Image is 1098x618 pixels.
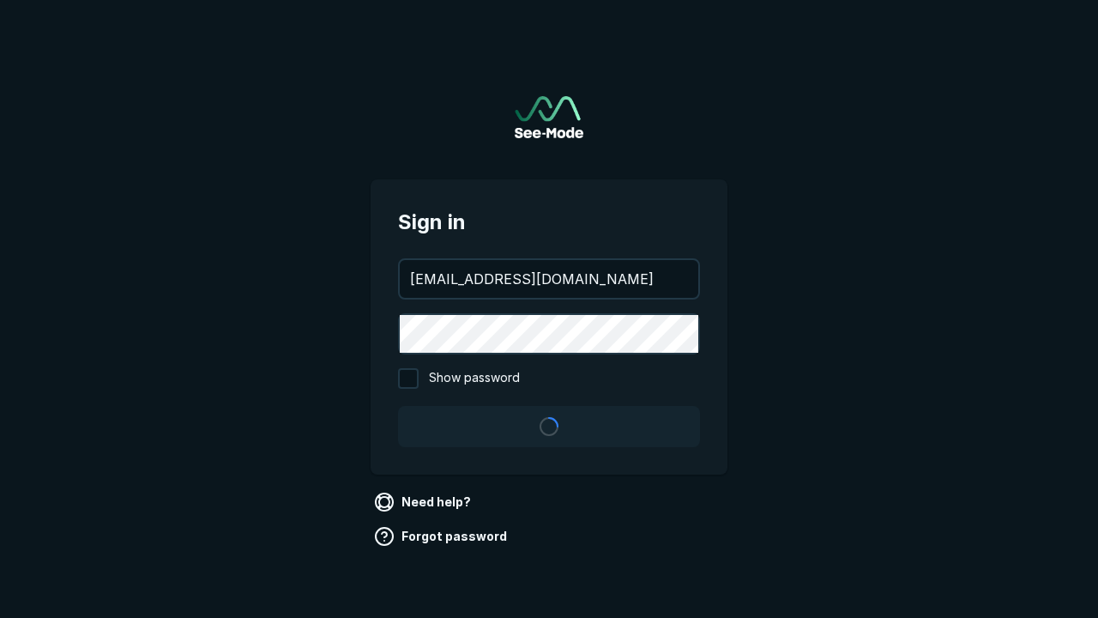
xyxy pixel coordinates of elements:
span: Sign in [398,207,700,238]
a: Forgot password [371,523,514,550]
input: your@email.com [400,260,698,298]
span: Show password [429,368,520,389]
a: Need help? [371,488,478,516]
a: Go to sign in [515,96,583,138]
img: See-Mode Logo [515,96,583,138]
